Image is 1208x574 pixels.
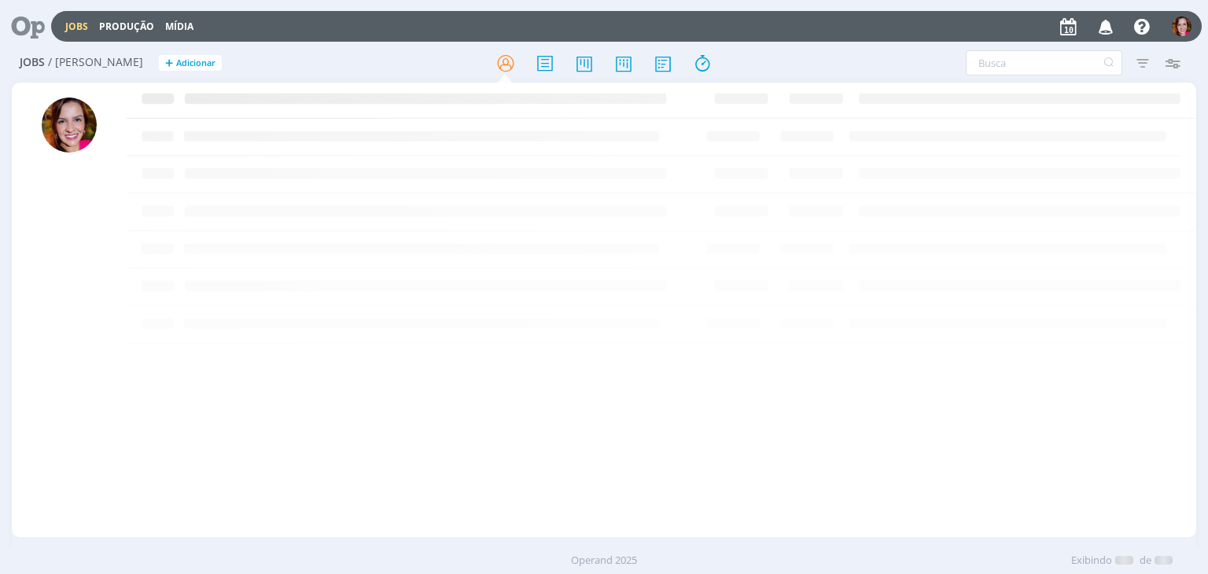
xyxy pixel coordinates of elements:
span: + [165,55,173,72]
button: Jobs [61,20,93,33]
img: B [1172,17,1191,36]
span: / [PERSON_NAME] [48,56,143,69]
button: Produção [94,20,159,33]
button: Mídia [160,20,198,33]
input: Busca [966,50,1122,75]
button: B [1171,13,1192,40]
span: de [1140,553,1151,568]
a: Produção [99,20,154,33]
span: Adicionar [176,58,215,68]
button: +Adicionar [159,55,222,72]
img: B [42,98,97,153]
span: Jobs [20,56,45,69]
a: Jobs [65,20,88,33]
span: Exibindo [1071,553,1112,568]
a: Mídia [165,20,193,33]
